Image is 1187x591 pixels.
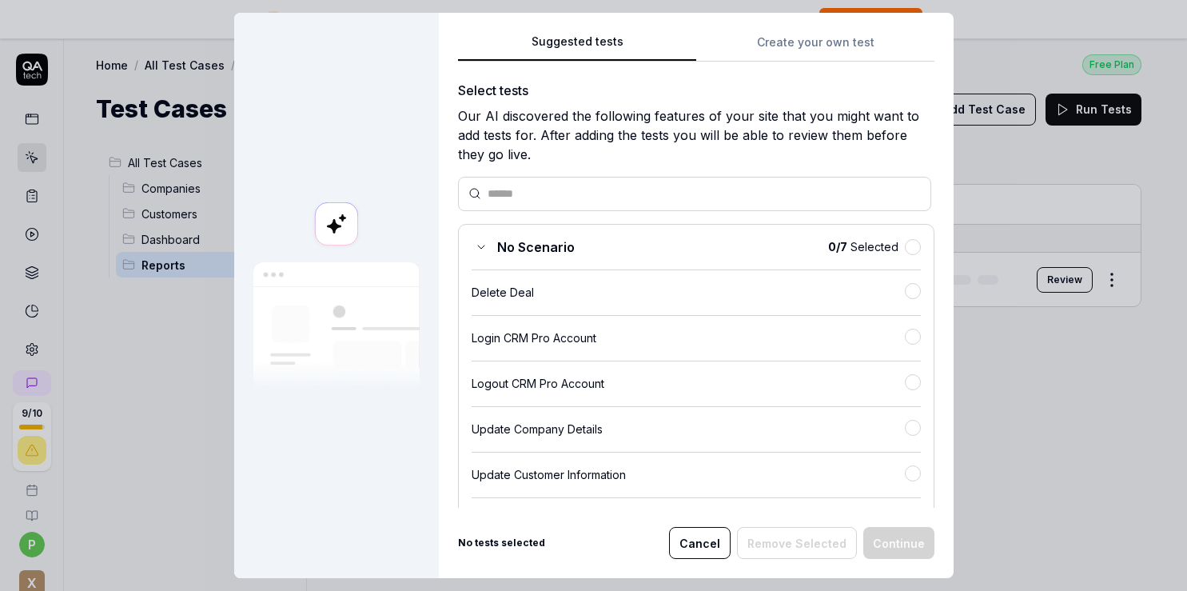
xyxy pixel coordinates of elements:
div: Select tests [458,81,934,100]
button: Continue [863,527,934,559]
div: Delete Deal [472,284,905,301]
div: Our AI discovered the following features of your site that you might want to add tests for. After... [458,106,934,164]
button: Create your own test [696,33,934,62]
button: Remove Selected [737,527,857,559]
div: Login CRM Pro Account [472,329,905,346]
b: No tests selected [458,536,545,550]
img: Our AI scans your site and suggests things to test [253,262,420,389]
button: Cancel [669,527,731,559]
div: Update Customer Information [472,466,905,483]
span: No Scenario [497,238,575,257]
b: 0 / 7 [828,240,847,254]
div: Logout CRM Pro Account [472,375,905,392]
div: Update Company Details [472,421,905,437]
span: Selected [828,238,898,255]
button: Suggested tests [458,33,696,62]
